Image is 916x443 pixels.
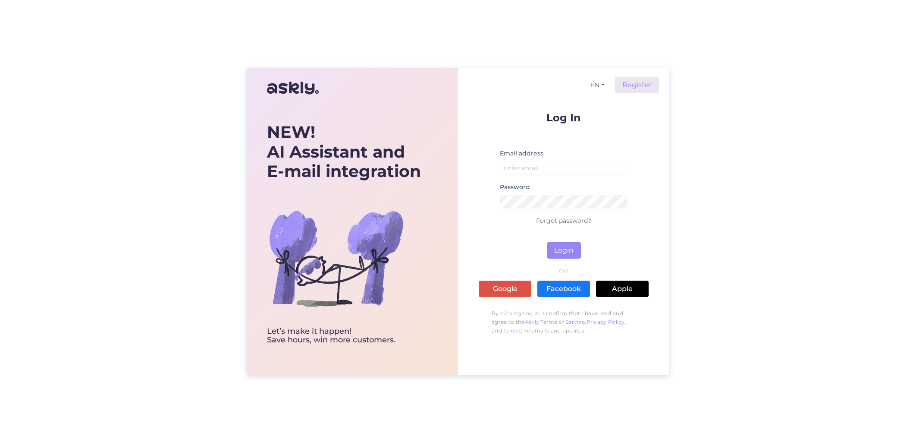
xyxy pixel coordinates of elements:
label: Email address [500,149,543,158]
a: Google [479,281,531,297]
div: Let’s make it happen! Save hours, win more customers. [267,327,421,345]
a: Register [615,77,659,93]
input: Enter email [500,161,627,175]
a: Apple [596,281,649,297]
a: Askly Terms of Service [525,319,585,325]
p: Log In [479,112,649,123]
span: OR [558,268,570,274]
b: NEW! [267,122,315,142]
p: By clicking Log In, I confirm that I have read and agree to the , , and to receive emails and upd... [479,305,649,339]
button: EN [587,79,608,92]
img: Askly [267,78,319,98]
a: Privacy Policy [587,319,625,325]
a: Forgot password? [536,217,591,225]
a: Facebook [537,281,590,297]
button: Login [547,242,581,259]
div: AI Assistant and E-mail integration [267,122,421,181]
label: Password [500,183,530,192]
img: bg-askly [267,189,405,327]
